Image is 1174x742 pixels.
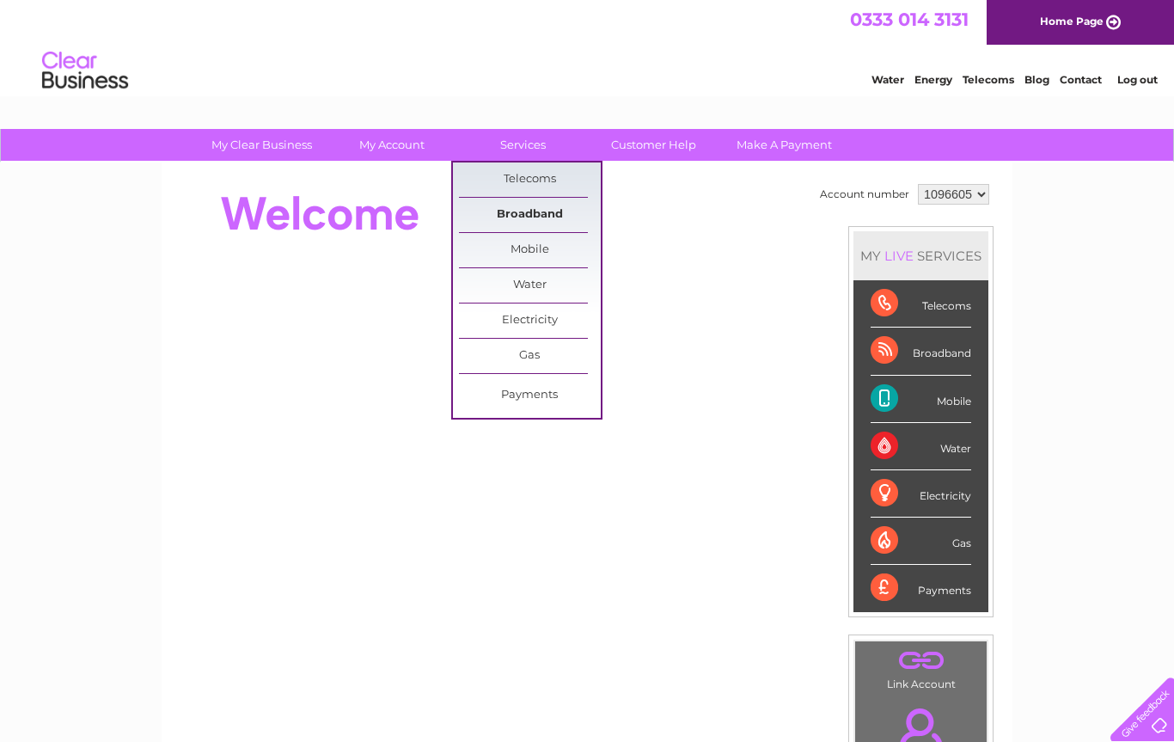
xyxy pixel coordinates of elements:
div: Telecoms [871,280,971,328]
div: Payments [871,565,971,611]
a: Log out [1117,73,1158,86]
a: Payments [459,378,601,413]
a: 0333 014 3131 [850,9,969,30]
div: LIVE [881,248,917,264]
img: logo.png [41,45,129,97]
a: Contact [1060,73,1102,86]
a: Water [459,268,601,303]
a: Gas [459,339,601,373]
a: My Account [321,129,463,161]
a: Telecoms [963,73,1014,86]
div: Clear Business is a trading name of Verastar Limited (registered in [GEOGRAPHIC_DATA] No. 3667643... [182,9,994,83]
a: Telecoms [459,163,601,197]
a: Make A Payment [713,129,855,161]
div: Broadband [871,328,971,375]
a: Customer Help [583,129,725,161]
td: Link Account [854,641,988,695]
td: Account number [816,180,914,209]
div: Water [871,423,971,470]
a: My Clear Business [191,129,333,161]
a: Mobile [459,233,601,267]
div: Gas [871,518,971,565]
a: Blog [1024,73,1049,86]
a: Energy [914,73,952,86]
a: Electricity [459,304,601,338]
a: Broadband [459,198,601,232]
div: Electricity [871,470,971,518]
a: Water [871,73,904,86]
a: Services [452,129,594,161]
a: . [859,646,982,676]
div: Mobile [871,376,971,423]
div: MY SERVICES [853,231,988,280]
